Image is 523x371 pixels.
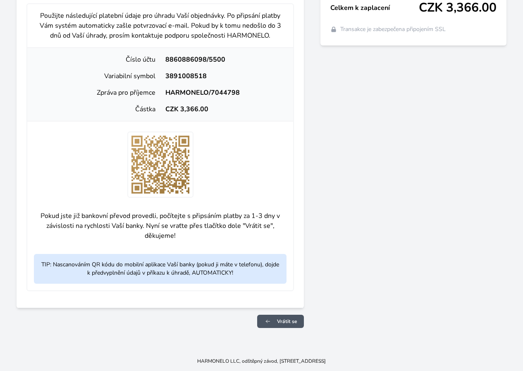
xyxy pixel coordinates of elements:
[257,315,304,328] a: Vrátit se
[160,71,287,81] div: 3891008518
[330,3,419,13] span: Celkem k zaplacení
[34,71,160,81] div: Variabilní symbol
[419,0,497,15] span: CZK 3,366.00
[34,55,160,65] div: Číslo účtu
[34,204,287,247] p: Pokud jste již bankovní převod provedli, počítejte s připsáním platby za 1-3 dny v závislosti na ...
[160,104,287,114] div: CZK 3,366.00
[34,254,287,284] p: TIP: Nascanováním QR kódu do mobilní aplikace Vaší banky (pokud ji máte v telefonu), dojde k před...
[34,104,160,114] div: Částka
[277,318,297,325] span: Vrátit se
[34,11,287,41] p: Použijte následující platební údaje pro úhradu Vaší objednávky. Po připsání platby Vám systém aut...
[160,55,287,65] div: 8860886098/5500
[340,25,446,34] span: Transakce je zabezpečena připojením SSL
[160,88,287,98] div: HARMONELO/7044798
[127,132,193,198] img: BBB7daJAt1+v8aBTiKi3IyNgAAAABJRU5ErkJggg==
[34,88,160,98] div: Zpráva pro příjemce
